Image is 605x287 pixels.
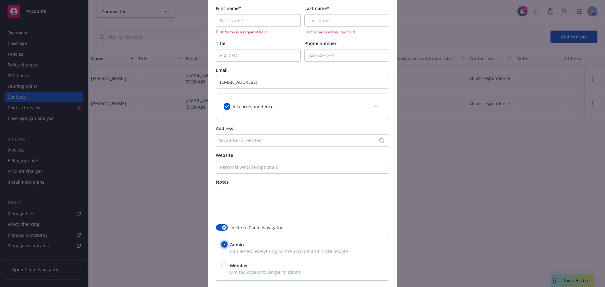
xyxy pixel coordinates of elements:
span: Last name* [304,5,329,11]
button: No address selected [216,134,389,147]
input: Member [221,262,228,268]
span: Invite to Client Navigator [230,224,283,231]
div: No address selected [219,137,380,144]
span: Notes [216,179,229,185]
input: Personal website (optional) [216,161,389,174]
input: Admin [221,241,228,248]
span: First name* [216,5,241,11]
span: Can access everything on the account and invite people [221,248,384,255]
span: Title [216,40,225,46]
span: Admin [230,241,244,248]
input: example@email.com [216,76,389,89]
svg: Search [379,138,384,143]
span: All correspondence [233,104,274,110]
span: Last Name is a required field [304,29,389,35]
input: e.g. CFO [216,49,301,62]
span: Member [230,262,248,269]
span: First Name is a required field [216,29,301,35]
input: First Name [216,14,301,27]
div: All correspondence [216,94,389,120]
span: Email [216,67,228,73]
span: Website [216,152,233,158]
span: Address [216,125,233,131]
input: (xxx) xxx-xxx [304,49,389,62]
input: Last Name [304,14,389,27]
span: Limited access to set permissions [221,269,384,275]
span: Phone number [304,40,337,46]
